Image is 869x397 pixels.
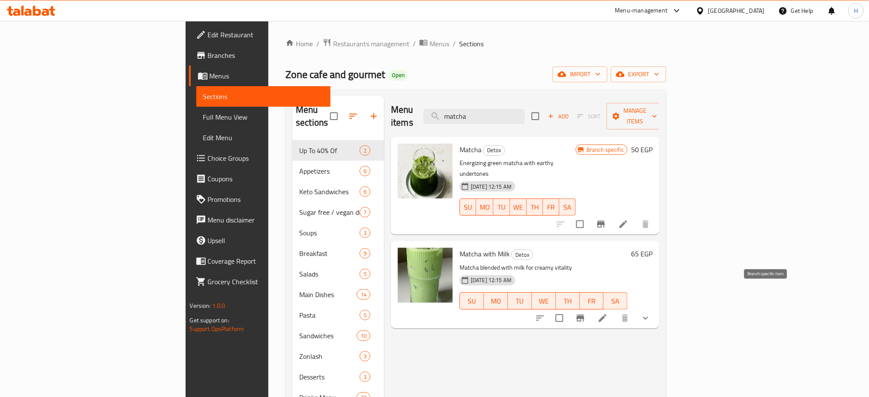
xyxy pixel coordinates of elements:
[190,323,244,334] a: Support.OpsPlatform
[203,112,324,122] span: Full Menu View
[460,198,476,216] button: SU
[360,372,370,382] div: items
[292,181,384,202] div: Keto Sandwiches6
[196,107,331,127] a: Full Menu View
[591,214,611,235] button: Branch-specific-item
[189,189,331,210] a: Promotions
[544,110,572,123] span: Add item
[208,277,324,287] span: Grocery Checklist
[453,39,456,49] li: /
[292,264,384,284] div: Salads5
[189,148,331,168] a: Choice Groups
[570,308,591,328] button: Branch-specific-item
[323,38,409,49] a: Restaurants management
[189,230,331,251] a: Upsell
[547,201,556,214] span: FR
[292,202,384,223] div: Sugar free / vegan drinks7
[559,69,601,80] span: import
[419,38,449,49] a: Menus
[391,103,413,129] h2: Menu items
[196,127,331,148] a: Edit Menu
[292,284,384,305] div: Main Dishes14
[635,308,656,328] button: show more
[483,145,505,156] div: Detox
[360,373,370,381] span: 3
[527,198,543,216] button: TH
[572,110,607,123] span: Select section first
[460,247,510,260] span: Matcha with Milk
[556,292,580,310] button: TH
[292,223,384,243] div: Soups3
[292,243,384,264] div: Breakfast9
[460,143,481,156] span: Matcha
[360,270,370,278] span: 5
[190,300,211,311] span: Version:
[357,291,370,299] span: 14
[530,201,540,214] span: TH
[607,295,624,307] span: SA
[299,269,360,279] span: Salads
[398,144,453,198] img: Matcha
[208,215,324,225] span: Menu disclaimer
[208,194,324,205] span: Promotions
[189,251,331,271] a: Coverage Report
[208,153,324,163] span: Choice Groups
[360,208,370,217] span: 7
[583,146,627,154] span: Branch specific
[424,109,525,124] input: search
[292,140,384,161] div: Up To 40% Of2
[357,332,370,340] span: 10
[526,107,544,125] span: Select section
[463,201,473,214] span: SU
[212,300,226,311] span: 1.0.0
[286,38,666,49] nav: breadcrumb
[463,295,481,307] span: SU
[460,292,484,310] button: SU
[360,248,370,259] div: items
[292,305,384,325] div: Pasta5
[580,292,604,310] button: FR
[299,207,360,217] span: Sugar free / vegan drinks
[299,310,360,320] span: Pasta
[292,161,384,181] div: Appetizers6
[543,198,559,216] button: FR
[460,262,628,273] p: Matcha blended with milk for creamy vitality
[514,201,523,214] span: WE
[430,39,449,49] span: Menus
[360,207,370,217] div: items
[360,229,370,237] span: 3
[357,289,370,300] div: items
[604,292,628,310] button: SA
[510,198,527,216] button: WE
[299,166,360,176] div: Appetizers
[480,201,490,214] span: MO
[189,45,331,66] a: Branches
[532,292,556,310] button: WE
[511,250,533,260] div: Detox
[460,158,576,179] p: Energizing green matcha with earthy undertones
[615,6,668,16] div: Menu-management
[299,228,360,238] div: Soups
[208,50,324,60] span: Branches
[208,174,324,184] span: Coupons
[467,276,515,284] span: [DATE] 12:15 AM
[189,168,331,189] a: Coupons
[360,352,370,361] span: 3
[360,269,370,279] div: items
[631,144,653,156] h6: 50 EGP
[196,86,331,107] a: Sections
[360,310,370,320] div: items
[299,145,360,156] span: Up To 40% Of
[360,167,370,175] span: 6
[388,72,408,79] span: Open
[615,308,635,328] button: delete
[208,30,324,40] span: Edit Restaurant
[299,248,360,259] span: Breakfast
[208,256,324,266] span: Coverage Report
[544,110,572,123] button: Add
[299,289,357,300] span: Main Dishes
[292,367,384,387] div: Desserts3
